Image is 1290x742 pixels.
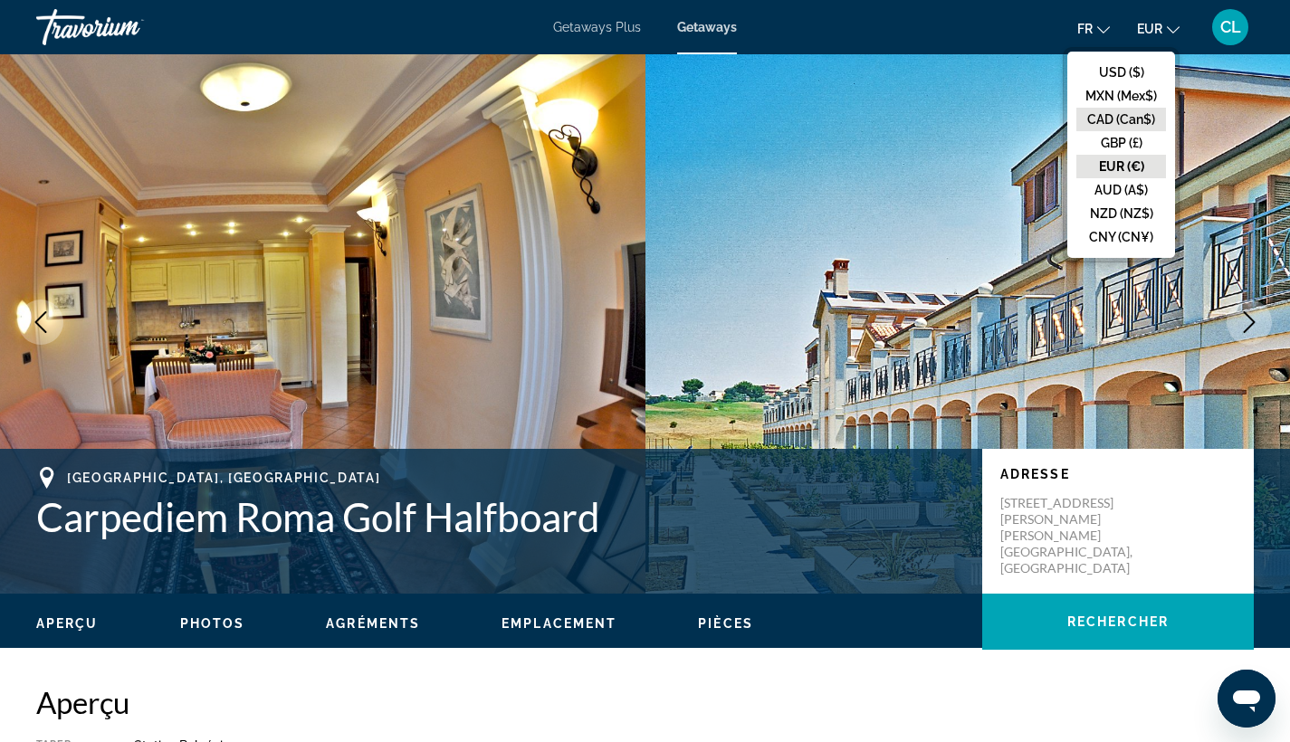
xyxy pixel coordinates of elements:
button: AUD (A$) [1076,178,1166,202]
span: Emplacement [502,616,616,631]
a: Travorium [36,4,217,51]
button: Aperçu [36,615,99,632]
span: Photos [180,616,245,631]
span: Rechercher [1067,614,1169,629]
span: Agréments [326,616,420,631]
button: Previous image [18,300,63,345]
h1: Carpediem Roma Golf Halfboard [36,493,964,540]
button: Agréments [326,615,420,632]
button: NZD (NZ$) [1076,202,1166,225]
a: Getaways Plus [553,20,641,34]
button: Change currency [1137,15,1180,42]
button: Pièces [698,615,753,632]
button: MXN (Mex$) [1076,84,1166,108]
button: Emplacement [502,615,616,632]
h2: Aperçu [36,684,1254,720]
button: User Menu [1207,8,1254,46]
button: CAD (Can$) [1076,108,1166,131]
span: [GEOGRAPHIC_DATA], [GEOGRAPHIC_DATA] [67,471,380,485]
span: fr [1077,22,1093,36]
button: CNY (CN¥) [1076,225,1166,249]
span: Aperçu [36,616,99,631]
a: Getaways [677,20,737,34]
button: USD ($) [1076,61,1166,84]
p: Adresse [1000,467,1236,481]
button: Change language [1077,15,1110,42]
button: Rechercher [982,594,1254,650]
button: Photos [180,615,245,632]
button: EUR (€) [1076,155,1166,178]
p: [STREET_ADDRESS][PERSON_NAME] [PERSON_NAME] [GEOGRAPHIC_DATA], [GEOGRAPHIC_DATA] [1000,495,1145,576]
span: Pièces [698,616,753,631]
button: GBP (£) [1076,131,1166,155]
span: EUR [1137,22,1162,36]
span: CL [1220,18,1241,36]
button: Next image [1227,300,1272,345]
iframe: Bouton de lancement de la fenêtre de messagerie [1218,670,1276,728]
